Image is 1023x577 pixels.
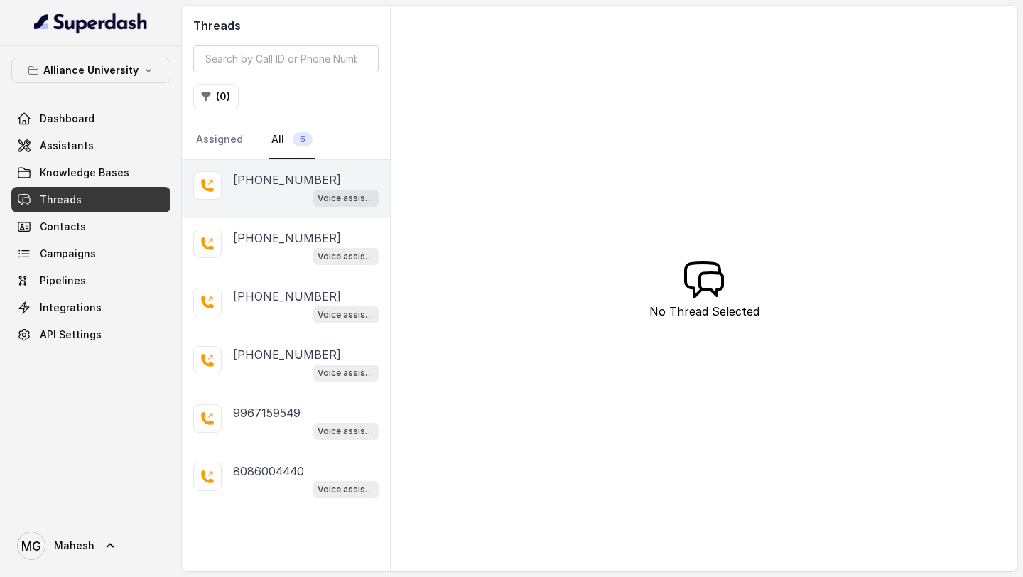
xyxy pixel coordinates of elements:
input: Search by Call ID or Phone Number [193,45,379,72]
span: Assistants [40,139,94,153]
span: 6 [293,132,313,146]
a: Campaigns [11,241,170,266]
a: Mahesh [11,526,170,566]
p: 8086004440 [233,463,304,480]
span: Threads [40,193,82,207]
span: API Settings [40,328,102,342]
a: All6 [269,121,315,159]
a: Knowledge Bases [11,160,170,185]
button: Alliance University [11,58,170,83]
a: Assigned [193,121,246,159]
p: [PHONE_NUMBER] [233,171,341,188]
span: Campaigns [40,247,96,261]
p: Voice assistant [318,191,374,205]
p: Voice assistant [318,308,374,322]
a: Dashboard [11,106,170,131]
p: [PHONE_NUMBER] [233,346,341,363]
a: API Settings [11,322,170,347]
p: Voice assistant [318,424,374,438]
p: Alliance University [43,62,139,79]
img: light.svg [34,11,148,34]
button: (0) [193,84,239,109]
p: Voice assistant [318,482,374,497]
a: Integrations [11,295,170,320]
span: Knowledge Bases [40,166,129,180]
p: [PHONE_NUMBER] [233,230,341,247]
nav: Tabs [193,121,379,159]
p: Voice assistant [318,366,374,380]
p: No Thread Selected [649,303,759,320]
span: Pipelines [40,274,86,288]
p: 9967159549 [233,404,301,421]
span: Mahesh [54,539,94,553]
span: Contacts [40,220,86,234]
a: Threads [11,187,170,212]
span: Dashboard [40,112,94,126]
a: Assistants [11,133,170,158]
p: [PHONE_NUMBER] [233,288,341,305]
a: Pipelines [11,268,170,293]
text: MG [21,539,41,554]
h2: Threads [193,17,379,34]
span: Integrations [40,301,102,315]
a: Contacts [11,214,170,239]
p: Voice assistant [318,249,374,264]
